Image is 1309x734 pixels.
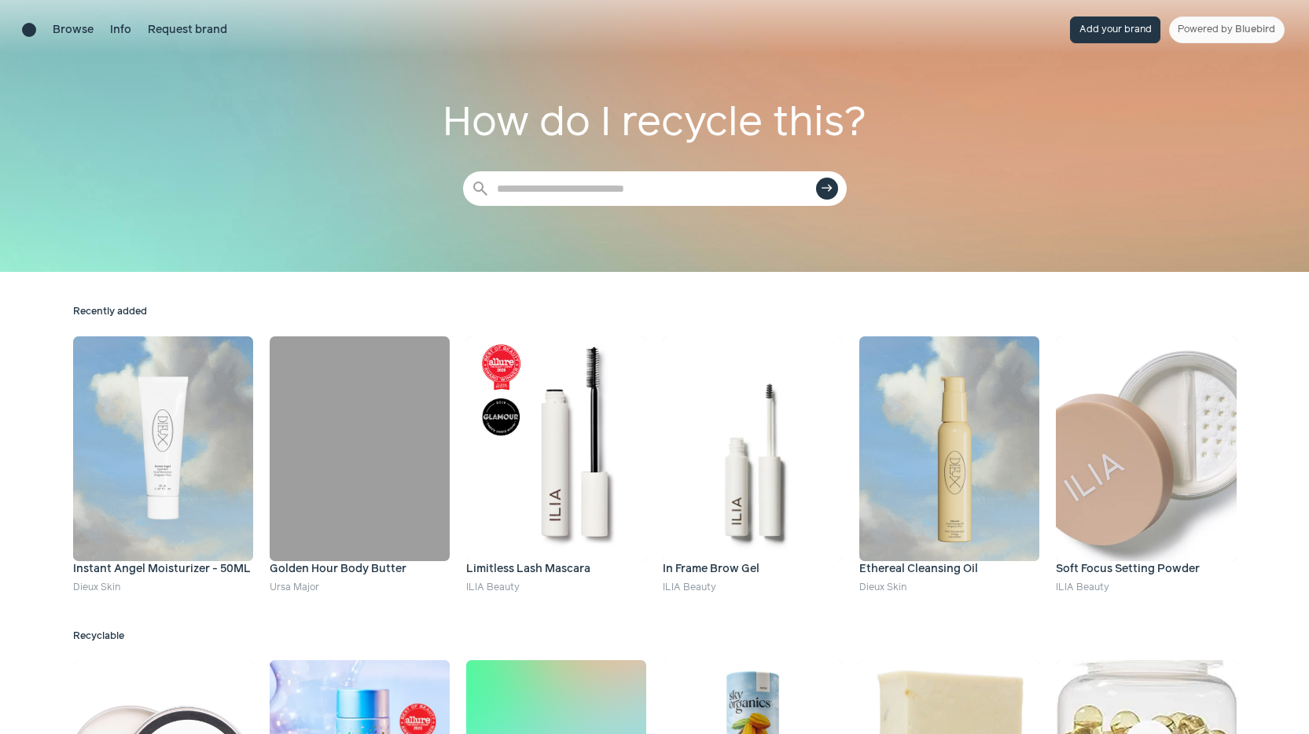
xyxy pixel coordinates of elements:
[1056,336,1236,578] a: Soft Focus Setting Powder Soft Focus Setting Powder
[821,182,833,195] span: east
[73,582,120,593] a: Dieux Skin
[148,22,227,39] a: Request brand
[22,23,36,37] a: Brand directory home
[1056,336,1236,561] img: Soft Focus Setting Powder
[466,582,520,593] a: ILIA Beauty
[1235,24,1275,35] span: Bluebird
[1169,17,1285,43] a: Powered by Bluebird
[1070,17,1160,43] button: Add your brand
[466,336,646,561] img: Limitless Lash Mascara
[466,561,646,578] h4: Limitless Lash Mascara
[73,629,1237,644] h2: Recyclable
[663,336,843,578] a: In Frame Brow Gel In Frame Brow Gel
[816,178,838,200] button: east
[73,561,253,578] h4: Instant Angel Moisturizer - 50ML
[110,22,131,39] a: Info
[270,561,450,578] h4: Golden Hour Body Butter
[859,336,1039,561] img: Ethereal Cleansing Oil
[663,336,843,561] img: In Frame Brow Gel
[73,336,253,578] a: Instant Angel Moisturizer - 50ML Instant Angel Moisturizer - 50ML
[73,305,1237,319] h2: Recently added
[859,582,906,593] a: Dieux Skin
[859,561,1039,578] h4: Ethereal Cleansing Oil
[663,561,843,578] h4: In Frame Brow Gel
[663,582,716,593] a: ILIA Beauty
[1056,561,1236,578] h4: Soft Focus Setting Powder
[270,336,450,578] a: Golden Hour Body Butter Golden Hour Body Butter
[859,336,1039,578] a: Ethereal Cleansing Oil Ethereal Cleansing Oil
[73,336,253,561] img: Instant Angel Moisturizer - 50ML
[53,22,94,39] a: Browse
[466,336,646,578] a: Limitless Lash Mascara Limitless Lash Mascara
[1056,582,1109,593] a: ILIA Beauty
[270,582,319,593] a: Ursa Major
[471,179,490,198] span: search
[441,93,869,155] h1: How do I recycle this?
